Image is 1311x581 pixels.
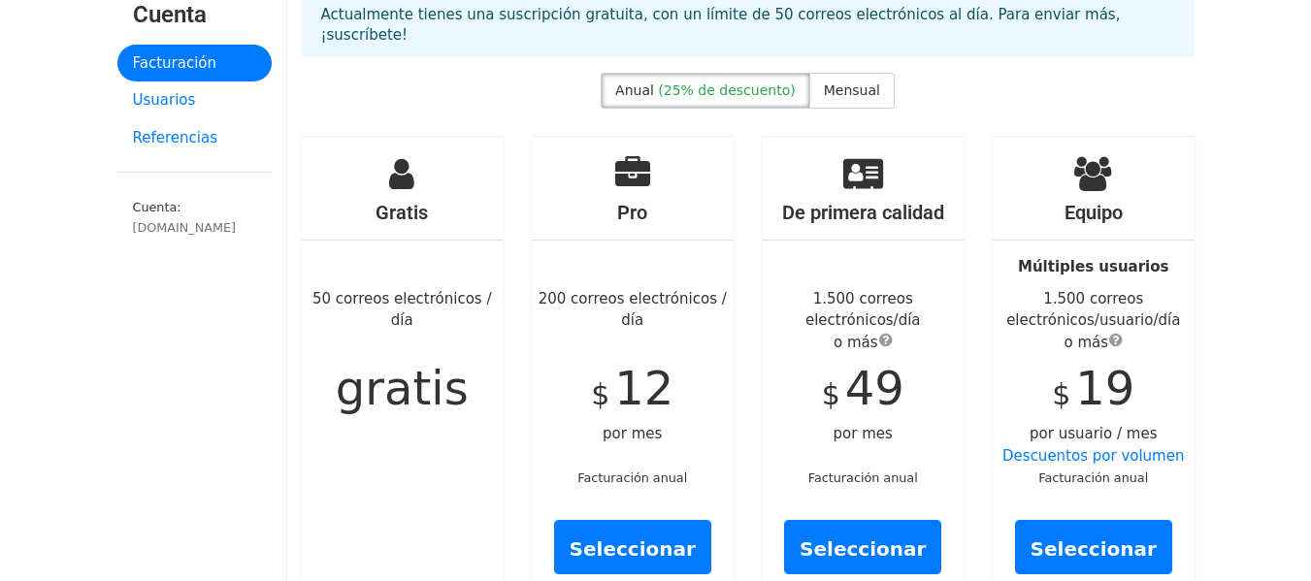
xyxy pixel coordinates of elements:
font: por usuario / mes [1030,425,1157,442]
font: Equipo [1065,201,1123,224]
font: Seleccionar [800,537,926,561]
font: De primera calidad [782,201,944,224]
font: Seleccionar [570,537,696,561]
a: Descuentos por volumen [1002,447,1184,465]
font: [DOMAIN_NAME] [133,220,237,235]
a: Seleccionar [1015,520,1172,574]
font: Anual [615,82,654,98]
a: Usuarios [117,81,272,119]
font: 1.500 correos electrónicos/día [805,290,921,330]
font: 50 correos electrónicos / día [312,290,492,330]
a: Seleccionar [554,520,711,574]
font: $ [591,377,609,411]
font: (25% de descuento) [658,82,795,98]
a: Referencias [117,119,272,157]
font: 12 [614,361,673,415]
font: Mensual [824,82,880,98]
font: $ [1052,377,1070,411]
font: o más [834,334,878,351]
font: 1.500 correos electrónicos/usuario/día [1006,290,1180,330]
font: 200 correos electrónicos / día [539,290,727,330]
font: Actualmente tienes una suscripción gratuita, con un límite de 50 correos electrónicos al día. Par... [321,6,1121,44]
font: gratis [336,361,469,415]
font: Cuenta: [133,200,181,214]
font: Usuarios [133,91,196,109]
font: 49 [845,361,904,415]
font: $ [822,377,840,411]
font: Facturación anual [808,470,918,485]
font: Referencias [133,129,217,146]
a: Facturación [117,45,272,82]
div: Widget de chat [1214,488,1311,581]
font: Facturación anual [1038,470,1148,485]
font: Pro [617,201,647,224]
font: Múltiples usuarios [1018,258,1168,275]
font: por mes [834,425,893,442]
iframe: Chat Widget [1214,488,1311,581]
font: Cuenta [133,1,207,28]
a: Seleccionar [784,520,941,574]
font: Gratis [376,201,428,224]
font: o más [1064,334,1108,351]
font: Facturación anual [577,470,687,485]
font: 19 [1075,361,1134,415]
font: Facturación [133,54,217,72]
font: Seleccionar [1031,537,1157,561]
font: por mes [603,425,662,442]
